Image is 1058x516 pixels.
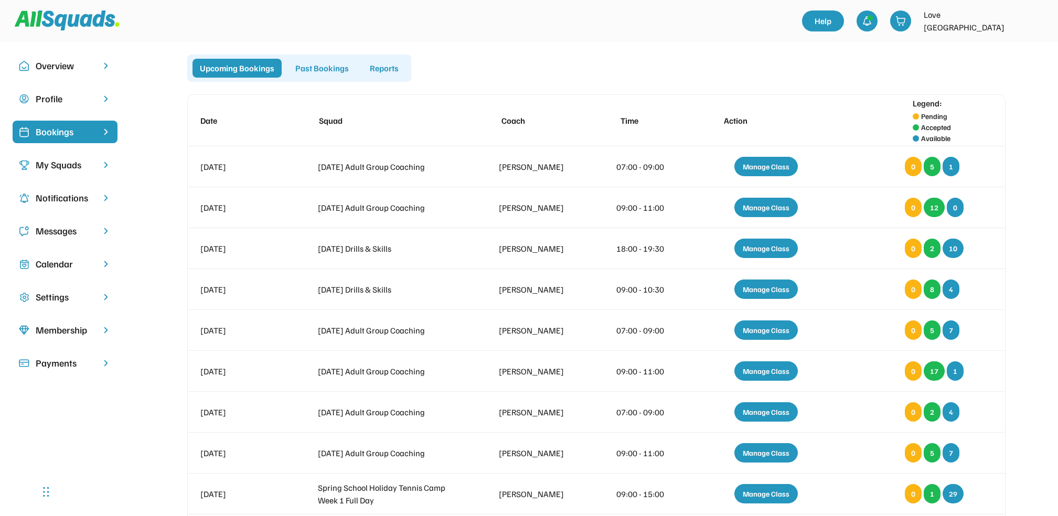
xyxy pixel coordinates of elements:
[200,283,280,296] div: [DATE]
[616,406,680,418] div: 07:00 - 09:00
[318,481,461,507] div: Spring School Holiday Tennis Camp Week 1 Full Day
[36,125,94,139] div: Bookings
[616,242,680,255] div: 18:00 - 19:30
[200,488,280,500] div: [DATE]
[499,324,578,337] div: [PERSON_NAME]
[616,324,680,337] div: 07:00 - 09:00
[101,259,111,269] img: chevron-right.svg
[319,114,462,127] div: Squad
[802,10,844,31] a: Help
[616,365,680,378] div: 09:00 - 11:00
[19,325,29,336] img: Icon%20copy%208.svg
[943,443,959,463] div: 7
[15,10,120,30] img: Squad%20Logo.svg
[943,157,959,176] div: 1
[19,127,29,137] img: Icon%20%2819%29.svg
[913,97,942,110] div: Legend:
[200,324,280,337] div: [DATE]
[499,242,578,255] div: [PERSON_NAME]
[924,484,941,503] div: 1
[924,279,941,299] div: 8
[36,356,94,370] div: Payments
[101,61,111,71] img: chevron-right.svg
[318,283,461,296] div: [DATE] Drills & Skills
[616,283,680,296] div: 09:00 - 10:30
[36,323,94,337] div: Membership
[36,224,94,238] div: Messages
[193,59,282,78] div: Upcoming Bookings
[943,320,959,340] div: 7
[19,226,29,236] img: Icon%20copy%205.svg
[499,447,578,459] div: [PERSON_NAME]
[101,358,111,368] img: chevron-right.svg
[905,239,922,258] div: 0
[924,157,941,176] div: 5
[905,484,922,503] div: 0
[362,59,406,78] div: Reports
[734,198,798,217] div: Manage Class
[621,114,684,127] div: Time
[101,193,111,203] img: chevron-right.svg
[734,402,798,422] div: Manage Class
[943,279,959,299] div: 4
[101,292,111,302] img: chevron-right.svg
[19,61,29,71] img: Icon%20copy%2010.svg
[19,193,29,203] img: Icon%20copy%204.svg
[905,198,922,217] div: 0
[734,443,798,463] div: Manage Class
[499,365,578,378] div: [PERSON_NAME]
[200,160,280,173] div: [DATE]
[318,160,461,173] div: [DATE] Adult Group Coaching
[905,361,922,381] div: 0
[895,16,906,26] img: shopping-cart-01%20%281%29.svg
[943,239,964,258] div: 10
[734,484,798,503] div: Manage Class
[924,443,941,463] div: 5
[905,443,922,463] div: 0
[318,242,461,255] div: [DATE] Drills & Skills
[318,324,461,337] div: [DATE] Adult Group Coaching
[200,201,280,214] div: [DATE]
[200,406,280,418] div: [DATE]
[947,361,964,381] div: 1
[288,59,356,78] div: Past Bookings
[19,292,29,303] img: Icon%20copy%2016.svg
[36,158,94,172] div: My Squads
[905,157,922,176] div: 0
[921,133,950,144] div: Available
[943,402,959,422] div: 4
[734,279,798,299] div: Manage Class
[200,365,280,378] div: [DATE]
[924,402,941,422] div: 2
[19,160,29,170] img: Icon%20copy%203.svg
[501,114,581,127] div: Coach
[36,257,94,271] div: Calendar
[734,320,798,340] div: Manage Class
[19,259,29,270] img: Icon%20copy%207.svg
[19,358,29,369] img: Icon%20%2815%29.svg
[734,361,798,381] div: Manage Class
[499,283,578,296] div: [PERSON_NAME]
[200,242,280,255] div: [DATE]
[924,361,945,381] div: 17
[924,320,941,340] div: 5
[36,290,94,304] div: Settings
[36,191,94,205] div: Notifications
[101,127,111,137] img: chevron-right%20copy%203.svg
[616,160,680,173] div: 07:00 - 09:00
[318,365,461,378] div: [DATE] Adult Group Coaching
[921,111,947,122] div: Pending
[921,122,951,133] div: Accepted
[101,226,111,236] img: chevron-right.svg
[616,447,680,459] div: 09:00 - 11:00
[862,16,872,26] img: bell-03%20%281%29.svg
[200,114,280,127] div: Date
[734,157,798,176] div: Manage Class
[924,198,945,217] div: 12
[905,279,922,299] div: 0
[943,484,964,503] div: 29
[101,160,111,170] img: chevron-right.svg
[499,406,578,418] div: [PERSON_NAME]
[905,402,922,422] div: 0
[318,447,461,459] div: [DATE] Adult Group Coaching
